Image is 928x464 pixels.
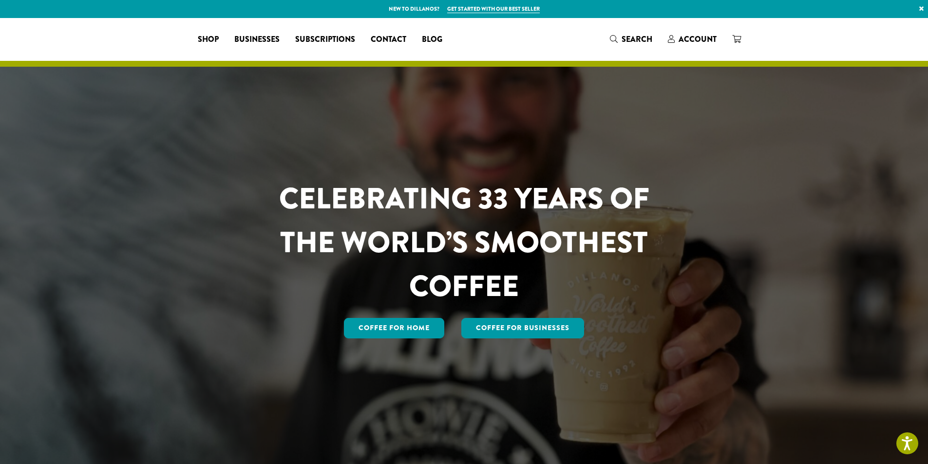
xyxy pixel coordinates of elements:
[234,34,280,46] span: Businesses
[622,34,652,45] span: Search
[461,318,584,338] a: Coffee For Businesses
[295,34,355,46] span: Subscriptions
[344,318,444,338] a: Coffee for Home
[679,34,717,45] span: Account
[447,5,540,13] a: Get started with our best seller
[422,34,442,46] span: Blog
[190,32,227,47] a: Shop
[198,34,219,46] span: Shop
[602,31,660,47] a: Search
[250,177,678,308] h1: CELEBRATING 33 YEARS OF THE WORLD’S SMOOTHEST COFFEE
[371,34,406,46] span: Contact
